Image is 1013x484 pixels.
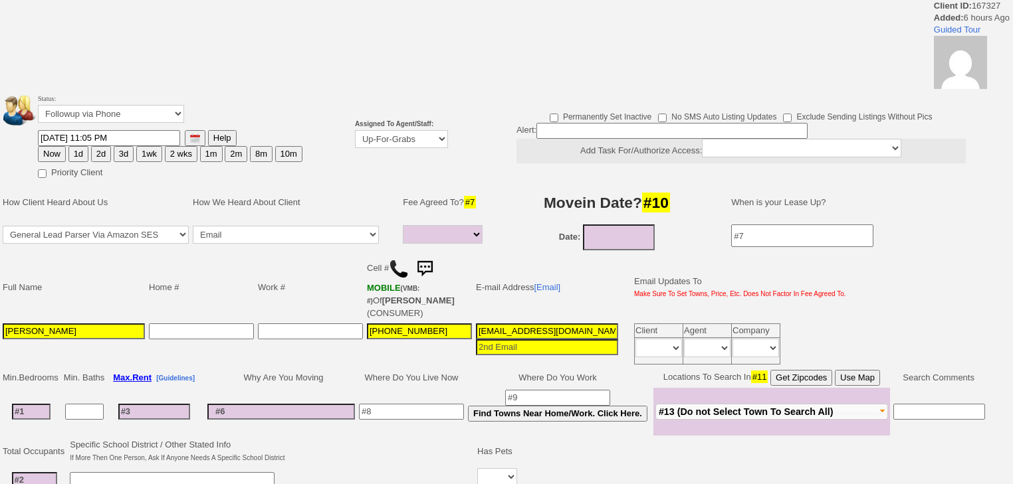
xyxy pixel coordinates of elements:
[474,254,620,321] td: E-mail Address
[68,146,88,162] button: 1d
[934,36,987,89] img: 904baf92f8a112f215ea5f3db655a027
[634,290,846,297] font: Make Sure To Set Towns, Price, Etc. Does Not Factor In Fee Agreed To.
[12,404,51,420] input: #1
[934,13,964,23] b: Added:
[783,114,792,122] input: Exclude Sending Listings Without Pics
[38,146,66,162] button: Now
[68,437,286,466] td: Specific School District / Other Stated Info
[62,368,106,388] td: Min. Baths
[934,1,972,11] b: Client ID:
[38,169,47,178] input: Priority Client
[165,146,197,162] button: 2 wks
[466,368,649,388] td: Where Do You Work
[783,108,932,123] label: Exclude Sending Listings Without Pics
[208,130,237,146] button: Help
[655,404,888,420] button: #13 (Do not Select Town To Search All)
[559,232,581,242] b: Date:
[357,368,466,388] td: Where Do You Live Now
[113,372,152,382] b: Max.
[934,25,981,35] a: Guided Tour
[635,324,683,338] td: Client
[464,196,476,208] span: #7
[658,108,776,123] label: No SMS Auto Listing Updates
[38,95,184,120] font: Status:
[476,323,618,339] input: 1st Email - Question #0
[505,390,610,406] input: #9
[19,372,58,382] span: Bedrooms
[256,254,365,321] td: Work #
[835,370,880,386] button: Use Map
[1,183,191,222] td: How Client Heard About Us
[718,183,987,222] td: When is your Lease Up?
[642,193,670,212] span: #10
[38,163,102,179] label: Priority Client
[191,183,394,222] td: How We Heard About Client
[118,404,190,420] input: #3
[550,114,558,122] input: Permanently Set Inactive
[275,146,302,162] button: 10m
[498,191,717,214] h3: Movein Date?
[114,146,134,162] button: 3d
[250,146,273,162] button: 8m
[147,254,256,321] td: Home #
[205,368,357,388] td: Why Are You Moving
[751,370,768,383] span: #11
[683,324,732,338] td: Agent
[1,437,68,466] td: Total Occupants
[401,183,489,222] td: Fee Agreed To?
[365,254,474,321] td: Cell # Of (CONSUMER)
[207,404,355,420] input: #6
[1,368,62,388] td: Min.
[359,404,464,420] input: #8
[476,339,618,355] input: 2nd Email
[516,139,966,163] center: Add Task For/Authorize Access:
[516,123,966,163] div: Alert:
[367,283,401,293] font: MOBILE
[91,146,111,162] button: 2d
[731,224,873,247] input: #7
[156,374,195,382] b: [Guidelines]
[190,133,200,143] img: [calendar icon]
[136,146,162,162] button: 1wk
[382,295,455,305] b: [PERSON_NAME]
[468,406,647,422] button: Find Towns Near Home/Work. Click Here.
[658,114,667,122] input: No SMS Auto Listing Updates
[475,437,519,466] td: Has Pets
[770,370,832,386] button: Get Zipcodes
[389,259,409,279] img: call.png
[411,256,438,282] img: sms.png
[732,324,780,338] td: Company
[3,96,43,125] img: people.png
[890,368,988,388] td: Search Comments
[200,146,223,162] button: 1m
[550,108,651,123] label: Permanently Set Inactive
[1,254,147,321] td: Full Name
[156,372,195,382] a: [Guidelines]
[663,372,880,382] nobr: Locations To Search In
[534,282,560,292] a: [Email]
[355,120,433,127] b: Assigned To Agent/Staff:
[225,146,247,162] button: 2m
[659,406,834,417] span: #13 (Do not Select Town To Search All)
[367,283,419,305] b: T-Mobile USA, Inc.
[624,254,848,321] td: Email Updates To
[132,372,152,382] span: Rent
[70,454,284,461] font: If More Then One Person, Ask If Anyone Needs A Specific School District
